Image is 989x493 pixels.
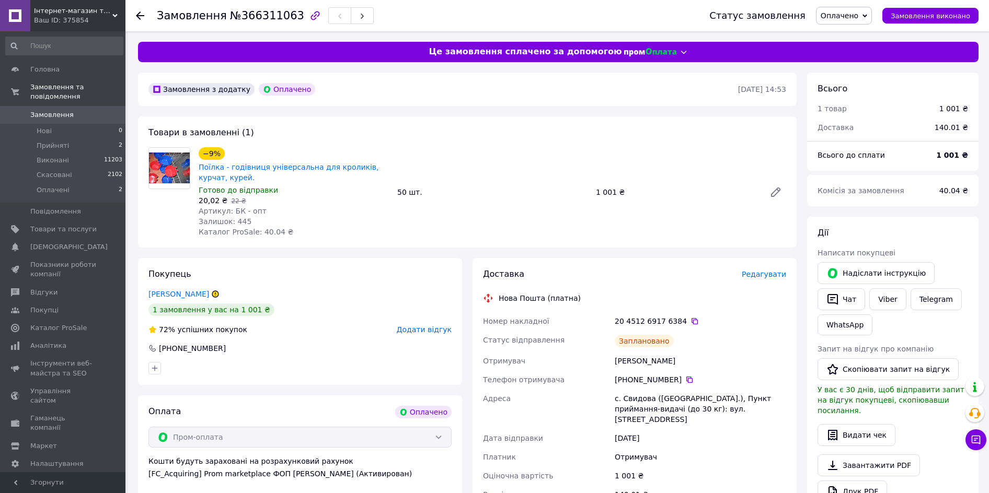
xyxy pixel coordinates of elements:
div: [PERSON_NAME] [613,351,788,370]
div: 1 001 ₴ [939,103,968,114]
button: Скопіювати запит на відгук [818,358,959,380]
b: 1 001 ₴ [936,151,968,159]
span: Скасовані [37,170,72,180]
div: Отримувач [613,448,788,466]
time: [DATE] 14:53 [738,85,786,93]
span: Замовлення виконано [891,12,970,20]
span: Дії [818,228,829,238]
span: Оплата [148,406,181,416]
span: Інтернет-магазин товарів для фермерського та домашнього господарства "Домашня сім'я" [34,6,112,16]
span: Каталог ProSale: 40.04 ₴ [199,228,293,236]
span: Платник [483,453,516,461]
div: 20 4512 6917 6384 [615,316,786,326]
span: Доставка [483,269,524,279]
span: Оплачені [37,185,70,195]
span: Головна [30,65,60,74]
span: Отримувач [483,357,525,365]
span: №366311063 [230,9,304,22]
span: Телефон отримувача [483,375,565,384]
a: WhatsApp [818,314,872,335]
span: Оплачено [821,11,858,20]
span: Всього до сплати [818,151,885,159]
span: Комісія за замовлення [818,186,904,195]
span: У вас є 30 днів, щоб відправити запит на відгук покупцеві, скопіювавши посилання. [818,385,964,415]
span: Артикул: БК - опт [199,207,267,215]
div: [DATE] [613,429,788,448]
div: [PHONE_NUMBER] [158,343,227,354]
span: Налаштування [30,459,84,468]
div: 140.01 ₴ [928,116,974,139]
div: Замовлення з додатку [148,83,255,96]
a: Поїлка - годівниця універсальна для кроликів, курчат, курей. [199,163,379,182]
span: Адреса [483,394,511,403]
button: Надіслати інструкцію [818,262,935,284]
div: Кошти будуть зараховані на розрахунковий рахунок [148,456,452,479]
div: 50 шт. [393,185,592,199]
div: Нова Пошта (платна) [496,293,583,303]
button: Видати чек [818,424,895,446]
span: Аналітика [30,341,66,350]
div: Повернутися назад [136,10,144,21]
span: 20,02 ₴ [199,196,227,205]
a: Telegram [911,288,962,310]
span: Покупець [148,269,191,279]
span: Залишок: 445 [199,217,251,226]
span: Нові [37,126,52,136]
div: Статус замовлення [709,10,806,21]
span: Каталог ProSale [30,323,87,333]
button: Замовлення виконано [882,8,979,24]
span: Товари та послуги [30,225,97,234]
div: 1 001 ₴ [592,185,761,199]
span: Доставка [818,123,854,132]
a: Редагувати [765,182,786,203]
span: Виконані [37,156,69,165]
span: Гаманець компанії [30,414,97,432]
span: Всього [818,84,847,93]
div: 1 001 ₴ [613,466,788,485]
div: с. Свидова ([GEOGRAPHIC_DATA].), Пункт приймання-видачі (до 30 кг): вул. [STREET_ADDRESS] [613,389,788,429]
span: [DEMOGRAPHIC_DATA] [30,242,108,252]
div: 1 замовлення у вас на 1 001 ₴ [148,303,274,316]
span: Номер накладної [483,317,549,325]
span: 40.04 ₴ [939,186,968,195]
span: Готово до відправки [199,186,278,194]
img: Поїлка - годівниця універсальна для кроликів, курчат, курей. [149,152,190,183]
span: Повідомлення [30,207,81,216]
span: 2102 [108,170,122,180]
span: Дата відправки [483,434,543,442]
div: −9% [199,147,225,160]
span: Написати покупцеві [818,249,895,257]
span: Маркет [30,441,57,451]
span: Оціночна вартість [483,472,553,480]
a: Viber [869,288,906,310]
span: Додати відгук [397,325,452,334]
input: Пошук [5,37,123,55]
div: [PHONE_NUMBER] [615,374,786,385]
span: 2 [119,185,122,195]
div: [FC_Acquiring] Prom marketplace ФОП [PERSON_NAME] (Активирован) [148,468,452,479]
span: Покупці [30,306,59,315]
div: Заплановано [615,335,674,347]
span: Запит на відгук про компанію [818,345,934,353]
div: Оплачено [259,83,315,96]
span: Управління сайтом [30,386,97,405]
span: Редагувати [742,270,786,278]
span: 0 [119,126,122,136]
div: успішних покупок [148,324,247,335]
span: Відгуки [30,288,57,297]
button: Чат з покупцем [965,429,986,450]
span: 2 [119,141,122,150]
span: Замовлення [157,9,227,22]
div: Оплачено [395,406,452,418]
div: Ваш ID: 375854 [34,16,125,25]
span: Статус відправлення [483,336,565,344]
span: Прийняті [37,141,69,150]
span: Товари в замовленні (1) [148,127,254,137]
a: [PERSON_NAME] [148,290,209,298]
span: Замовлення [30,110,74,120]
button: Чат [818,288,865,310]
span: Показники роботи компанії [30,260,97,279]
span: Це замовлення сплачено за допомогою [429,46,622,58]
span: Замовлення та повідомлення [30,83,125,101]
a: Завантажити PDF [818,454,920,476]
